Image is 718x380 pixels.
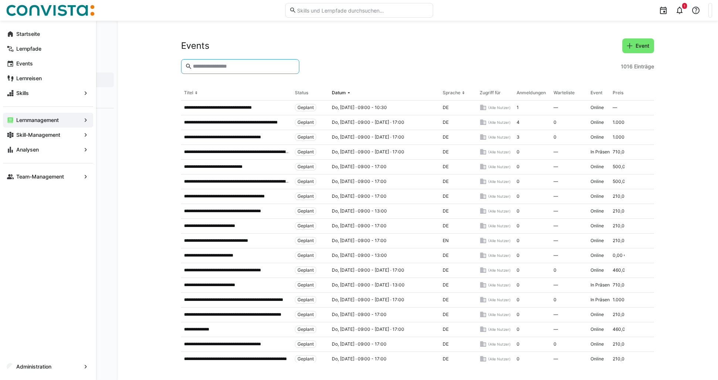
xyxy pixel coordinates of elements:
span: 0 [554,119,557,125]
span: 0 [517,193,520,199]
span: 0 [517,179,520,184]
span: Geplant [297,134,314,140]
span: 1.000,00 € [613,297,636,303]
span: — [554,312,558,318]
span: 0 [517,326,520,332]
span: 710,00 € [613,149,632,155]
span: Online [591,193,604,199]
span: Geplant [297,193,314,199]
span: Do, [DATE] · 09:00 - 17:00 [332,238,387,244]
span: 210,00 € [613,312,632,318]
span: — [613,105,617,111]
span: 460,00 € [613,326,632,332]
div: Event [591,90,602,96]
span: Geplant [297,282,314,288]
span: 0 [517,252,520,258]
span: (Alle Nutzer) [488,120,511,125]
span: 0 [554,134,557,140]
div: Sprache [443,90,460,96]
span: Event [634,42,650,50]
span: 0 [517,164,520,170]
span: 500,00 € [613,179,632,184]
span: 0 [517,341,520,347]
span: Online [591,105,604,111]
span: DE [443,164,449,170]
span: Geplant [297,252,314,258]
span: DE [443,208,449,214]
span: Geplant [297,105,314,111]
span: Online [591,252,604,258]
span: 1.000,00 € [613,119,636,125]
span: — [554,105,558,111]
span: (Alle Nutzer) [488,356,511,362]
span: — [554,193,558,199]
span: DE [443,193,449,199]
span: (Alle Nutzer) [488,164,511,169]
span: DE [443,282,449,288]
span: 0 [517,208,520,214]
span: 1016 [621,63,633,70]
span: 3 [517,134,520,140]
span: 0 [517,149,520,155]
span: 1.000,00 € [613,134,636,140]
div: Zugriff für [480,90,501,96]
span: In Präsenz [591,282,612,288]
span: DE [443,326,449,332]
span: Geplant [297,312,314,318]
span: 0,00 € [613,252,627,258]
span: — [554,223,558,229]
span: — [554,282,558,288]
span: DE [443,341,449,347]
span: — [554,208,558,214]
div: Warteliste [554,90,575,96]
span: Do, [DATE] · 09:00 - 17:00 [332,164,387,170]
span: 210,00 € [613,356,632,362]
span: Do, [DATE] · 09:00 - 17:00 [332,312,387,318]
div: Status [295,90,308,96]
span: Do, [DATE] · 09:00 - [DATE] · 17:00 [332,267,404,273]
span: Do, [DATE] · 09:00 - 17:00 [332,223,387,229]
span: 0 [517,238,520,244]
span: (Alle Nutzer) [488,327,511,332]
span: Do, [DATE] · 09:00 - 17:00 [332,341,387,347]
span: 0 [554,297,557,303]
span: Do, [DATE] · 09:00 - 17:00 [332,179,387,184]
span: (Alle Nutzer) [488,238,511,243]
span: DE [443,297,449,303]
span: Do, [DATE] · 09:00 - 17:00 [332,193,387,199]
span: 0 [554,267,557,273]
span: Geplant [297,223,314,229]
span: 1 [684,4,685,8]
span: 0 [517,312,520,318]
span: 4 [517,119,520,125]
span: DE [443,119,449,125]
span: In Präsenz [591,149,612,155]
span: Do, [DATE] · 09:00 - [DATE] · 13:00 [332,282,405,288]
span: Do, [DATE] · 09:00 - [DATE] · 17:00 [332,149,404,155]
span: Online [591,356,604,362]
span: 710,00 € [613,282,632,288]
span: (Alle Nutzer) [488,253,511,258]
span: Online [591,119,604,125]
span: Do, [DATE] · 09:00 - 17:00 [332,356,387,362]
span: 210,00 € [613,208,632,214]
span: Online [591,208,604,214]
span: Geplant [297,297,314,303]
span: DE [443,134,449,140]
span: Do, [DATE] · 09:00 - [DATE] · 17:00 [332,326,404,332]
span: 500,00 € [613,164,632,170]
span: 210,00 € [613,193,632,199]
span: 460,00 € [613,267,632,273]
span: 0 [517,267,520,273]
span: (Alle Nutzer) [488,223,511,228]
div: Datum [332,90,346,96]
span: Do, [DATE] · 09:00 - 13:00 [332,208,387,214]
span: 0 [517,282,520,288]
span: Einträge [634,63,654,70]
span: 1 [517,105,519,111]
span: Online [591,134,604,140]
span: Geplant [297,179,314,184]
span: Do, [DATE] · 09:00 - [DATE] · 17:00 [332,119,404,125]
span: (Alle Nutzer) [488,208,511,214]
span: (Alle Nutzer) [488,312,511,317]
